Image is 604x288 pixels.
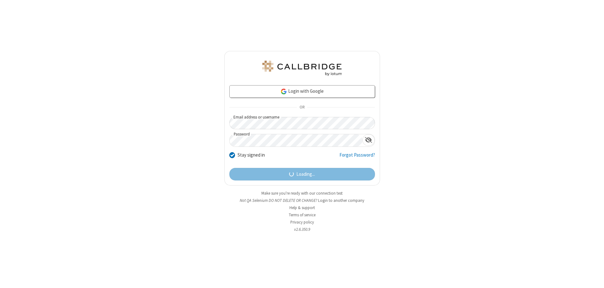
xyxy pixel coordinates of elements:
img: google-icon.png [280,88,287,95]
a: Forgot Password? [339,152,375,163]
li: v2.6.350.9 [224,226,380,232]
a: Terms of service [289,212,316,218]
a: Privacy policy [290,219,314,225]
button: Loading... [229,168,375,180]
span: Loading... [296,171,315,178]
a: Make sure you're ready with our connection test [261,191,343,196]
button: Login to another company [318,197,364,203]
input: Email address or username [229,117,375,129]
a: Login with Google [229,85,375,98]
img: QA Selenium DO NOT DELETE OR CHANGE [261,61,343,76]
li: Not QA Selenium DO NOT DELETE OR CHANGE? [224,197,380,203]
a: Help & support [289,205,315,210]
div: Show password [362,134,375,146]
input: Password [230,134,362,147]
span: OR [297,103,307,112]
label: Stay signed in [238,152,265,159]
